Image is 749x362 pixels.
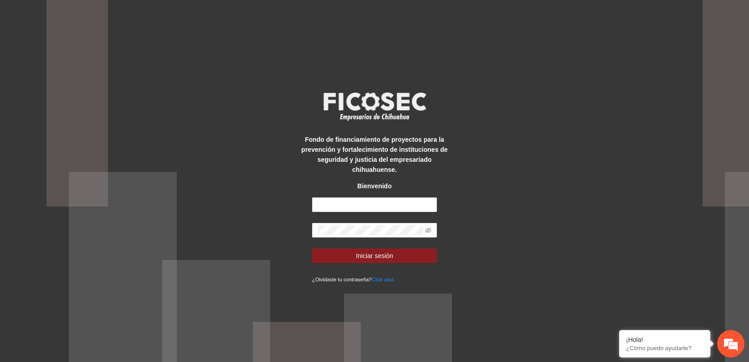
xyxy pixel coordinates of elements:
[312,248,437,263] button: Iniciar sesión
[312,277,394,282] small: ¿Olvidaste tu contraseña?
[318,89,431,123] img: logo
[356,251,393,261] span: Iniciar sesión
[357,182,391,190] strong: Bienvenido
[301,136,447,173] strong: Fondo de financiamiento de proyectos para la prevención y fortalecimiento de instituciones de seg...
[626,345,703,352] p: ¿Cómo puedo ayudarte?
[372,277,394,282] a: Click aqui
[626,336,703,343] div: ¡Hola!
[425,227,431,233] span: eye-invisible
